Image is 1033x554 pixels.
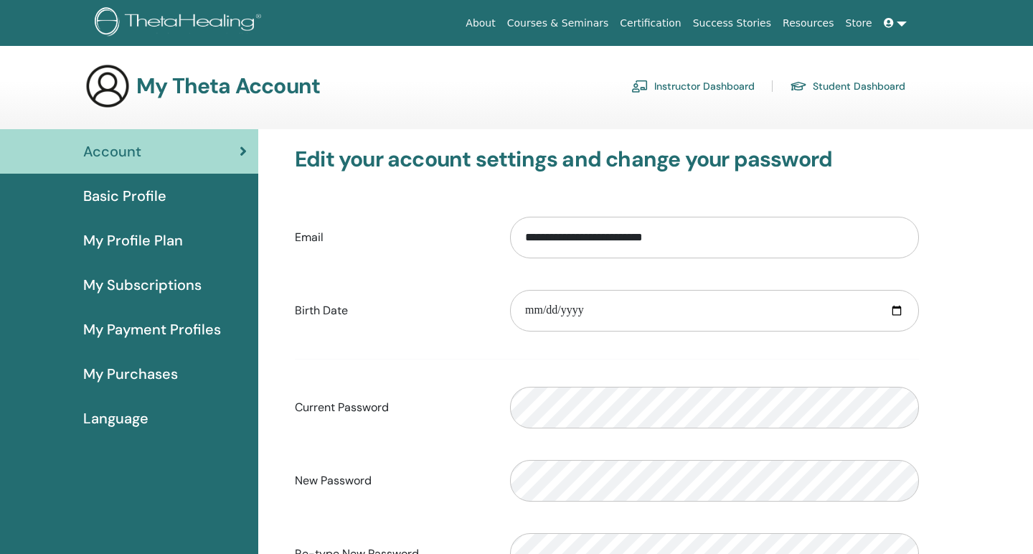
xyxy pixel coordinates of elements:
a: Instructor Dashboard [631,75,755,98]
a: Store [840,10,878,37]
span: Basic Profile [83,185,166,207]
a: About [460,10,501,37]
img: chalkboard-teacher.svg [631,80,648,93]
label: Email [284,224,499,251]
span: Language [83,408,148,429]
img: generic-user-icon.jpg [85,63,131,109]
span: My Purchases [83,363,178,385]
span: My Subscriptions [83,274,202,296]
a: Resources [777,10,840,37]
img: logo.png [95,7,266,39]
label: Birth Date [284,297,499,324]
span: My Payment Profiles [83,319,221,340]
a: Certification [614,10,687,37]
label: Current Password [284,394,499,421]
img: graduation-cap.svg [790,80,807,93]
a: Success Stories [687,10,777,37]
a: Courses & Seminars [501,10,615,37]
a: Student Dashboard [790,75,905,98]
h3: My Theta Account [136,73,320,99]
span: My Profile Plan [83,230,183,251]
label: New Password [284,467,499,494]
h3: Edit your account settings and change your password [295,146,919,172]
span: Account [83,141,141,162]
